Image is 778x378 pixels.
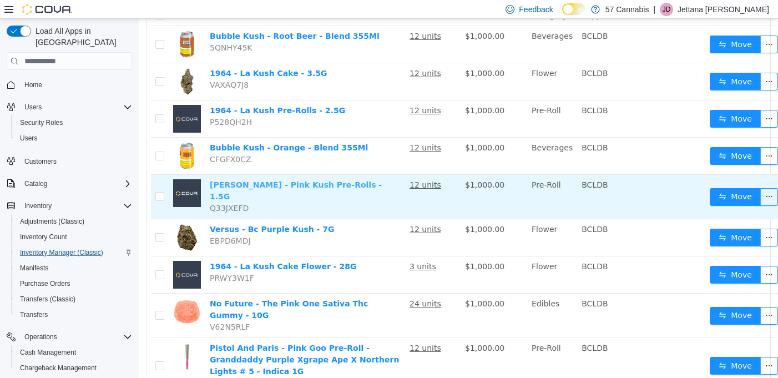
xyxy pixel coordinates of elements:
span: Purchase Orders [16,277,132,290]
button: Operations [20,330,62,344]
td: Pre-Roll [388,82,438,119]
span: BCLDB [443,124,469,133]
span: 5QNHY45K [71,24,113,33]
span: Manifests [16,261,132,275]
td: Flower [388,44,438,82]
span: Users [20,134,37,143]
button: Security Roles [11,115,137,130]
div: Jettana Darcus [660,3,673,16]
span: Load All Apps in [GEOGRAPHIC_DATA] [31,26,132,48]
button: Home [2,77,137,93]
span: $1,000.00 [326,13,366,22]
span: Dark Mode [562,15,563,16]
u: 12 units [271,50,302,59]
button: Adjustments (Classic) [11,214,137,229]
button: Inventory Manager (Classic) [11,245,137,260]
img: 1964 - La Kush Cake - 3.5G hero shot [34,49,62,77]
button: icon: ellipsis [622,210,639,228]
button: Catalog [2,176,137,191]
button: Inventory Count [11,229,137,245]
button: icon: ellipsis [622,91,639,109]
input: Dark Mode [562,3,585,15]
span: Chargeback Management [20,364,97,372]
span: Catalog [24,179,47,188]
td: Pre-Roll [388,156,438,200]
td: Beverages [388,7,438,44]
span: Inventory Count [16,230,132,244]
button: icon: ellipsis [622,247,639,265]
td: Pre-Roll [388,319,438,375]
span: V62N5RLF [71,304,111,313]
button: Purchase Orders [11,276,137,291]
span: Users [16,132,132,145]
button: Cash Management [11,345,137,360]
a: Bubble Kush - Orange - Blend 355Ml [71,124,229,133]
a: 1964 - La Kush Cake Flower - 28G [71,243,218,252]
a: Cash Management [16,346,80,359]
span: Customers [24,157,57,166]
span: Security Roles [20,118,63,127]
span: Manifests [20,264,48,273]
img: Bubble Kush - Orange - Blend 355Ml hero shot [34,123,62,151]
button: Users [20,100,46,114]
button: Operations [2,329,137,345]
span: Transfers [20,310,48,319]
span: BCLDB [443,87,469,96]
button: icon: ellipsis [622,288,639,306]
button: Customers [2,153,137,169]
a: Inventory Manager (Classic) [16,246,108,259]
u: 12 units [271,325,302,334]
span: JD [663,3,671,16]
span: $1,000.00 [326,325,366,334]
span: BCLDB [443,50,469,59]
button: icon: swapMove [571,288,622,306]
span: $1,000.00 [326,162,366,170]
span: $1,000.00 [326,243,366,252]
span: Inventory [24,201,52,210]
a: [PERSON_NAME] - Pink Kush Pre-Rolls - 1.5G [71,162,243,182]
span: Users [20,100,132,114]
button: icon: ellipsis [622,17,639,34]
button: icon: swapMove [571,54,622,72]
span: Transfers (Classic) [20,295,75,304]
button: icon: ellipsis [622,54,639,72]
span: Inventory [20,199,132,213]
p: 57 Cannabis [605,3,649,16]
td: Beverages [388,119,438,156]
u: 3 units [271,243,297,252]
span: BCLDB [443,13,469,22]
button: Inventory [2,198,137,214]
a: Purchase Orders [16,277,75,290]
span: PRWY3W1F [71,255,115,264]
span: Cash Management [16,346,132,359]
a: Inventory Count [16,230,72,244]
button: icon: ellipsis [622,169,639,187]
span: Feedback [519,4,553,15]
span: Operations [24,332,57,341]
a: Pistol And Paris - Pink Goo Pre-Roll - Granddaddy Purple Xgrape Ape X Northern Lights # 5 - Indic... [71,325,260,357]
span: Users [24,103,42,112]
button: Users [11,130,137,146]
span: Catalog [20,177,132,190]
span: BCLDB [443,162,469,170]
a: 1964 - La Kush Cake - 3.5G [71,50,189,59]
button: Transfers (Classic) [11,291,137,307]
a: 1964 - La Kush Pre-Rolls - 2.5G [71,87,206,96]
span: Operations [20,330,132,344]
span: Transfers (Classic) [16,293,132,306]
span: BCLDB [443,206,469,215]
button: icon: swapMove [571,210,622,228]
button: icon: swapMove [571,247,622,265]
p: | [653,3,655,16]
a: No Future - The Pink One Sativa Thc Gummy - 10G [71,280,229,301]
img: Bubble Kush - Root Beer - Blend 355Ml hero shot [34,12,62,39]
span: BCLDB [443,280,469,289]
td: Flower [388,200,438,238]
button: icon: swapMove [571,128,622,146]
a: Chargeback Management [16,361,101,375]
u: 24 units [271,280,302,289]
td: Edibles [388,275,438,319]
button: Inventory [20,199,56,213]
button: Users [2,99,137,115]
img: Pistol And Paris - Pink Goo Pre-Roll - Granddaddy Purple Xgrape Ape X Northern Lights # 5 - Indic... [34,324,62,351]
